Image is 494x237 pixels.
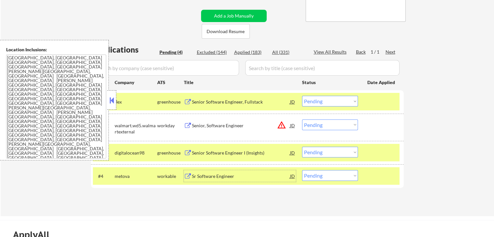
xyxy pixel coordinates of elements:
div: JD [289,119,296,131]
div: Company [115,79,157,86]
div: Date Applied [367,79,396,86]
button: warning_amber [277,120,286,130]
div: greenhouse [157,150,184,156]
div: flex [115,99,157,105]
div: Next [386,49,396,55]
div: Title [184,79,296,86]
div: Back [356,49,366,55]
div: #4 [98,173,109,180]
div: Applied (183) [234,49,267,56]
input: Search by title (case sensitive) [245,60,399,76]
div: greenhouse [157,99,184,105]
div: All (331) [272,49,305,56]
div: Sr Software Engineer [192,173,290,180]
div: Excluded (144) [197,49,229,56]
button: Download Resume [202,24,250,39]
div: JD [289,147,296,158]
div: Status [302,76,358,88]
div: Senior, Software Engineer [192,122,290,129]
div: metova [115,173,157,180]
input: Search by company (case sensitive) [93,60,239,76]
div: workday [157,122,184,129]
div: View All Results [314,49,348,55]
div: Applications [93,46,157,54]
div: Pending (4) [159,49,192,56]
div: Senior Software Engineer, Fullstack [192,99,290,105]
div: JD [289,170,296,182]
div: ATS [157,79,184,86]
div: Senior Software Engineer I (Insights) [192,150,290,156]
div: workable [157,173,184,180]
div: digitalocean98 [115,150,157,156]
div: JD [289,96,296,107]
div: Location Inclusions: [6,46,106,53]
button: Add a Job Manually [201,10,267,22]
div: 1 / 1 [371,49,386,55]
div: walmart.wd5.walmartexternal [115,122,157,135]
